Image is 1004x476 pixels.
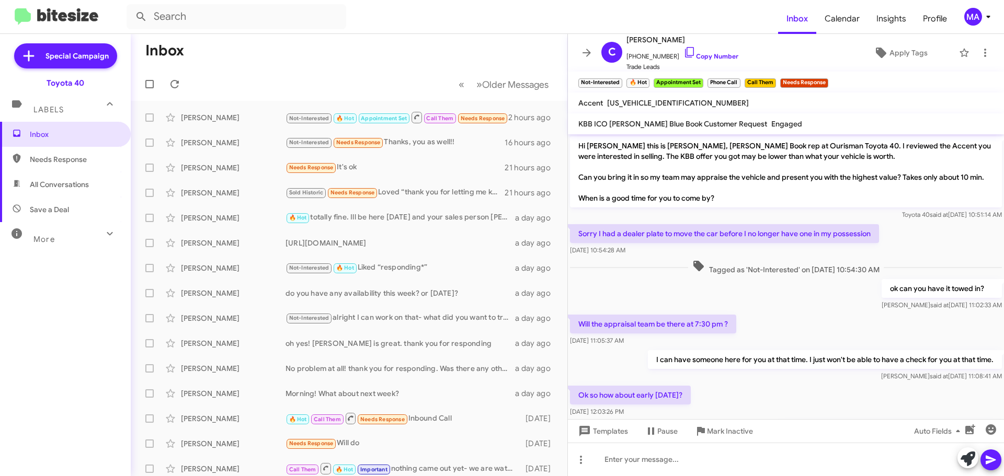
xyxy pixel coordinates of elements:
span: Engaged [771,119,802,129]
span: Not-Interested [289,315,329,321]
button: Next [470,74,555,95]
div: It's ok [286,161,505,173]
span: Save a Deal [30,204,69,215]
a: Copy Number [683,52,738,60]
span: Needs Response [330,189,375,196]
div: 2 hours ago [508,112,559,123]
div: [PERSON_NAME] [181,238,286,248]
span: Apply Tags [889,43,928,62]
div: MA [964,8,982,26]
div: [PERSON_NAME] [181,112,286,123]
span: [DATE] 11:05:37 AM [570,336,624,344]
div: Toyota 40 [47,78,84,88]
div: a day ago [515,288,559,298]
span: Needs Response [289,440,334,447]
button: MA [955,8,992,26]
p: Hi [PERSON_NAME] this is [PERSON_NAME], [PERSON_NAME] Book rep at Ourisman Toyota 40. I reviewed ... [570,136,1002,207]
span: Accent [578,98,603,108]
span: Calendar [816,4,868,34]
button: Apply Tags [847,43,954,62]
button: Templates [568,422,636,440]
span: said at [930,301,949,309]
div: a day ago [515,263,559,273]
span: 🔥 Hot [336,115,354,122]
span: Needs Response [461,115,505,122]
div: a day ago [515,363,559,374]
span: Important [360,466,387,473]
span: Call Them [314,416,341,423]
span: 🔥 Hot [289,214,307,221]
span: Not-Interested [289,115,329,122]
span: « [459,78,464,91]
div: [PERSON_NAME] [181,363,286,374]
span: Auto Fields [914,422,964,440]
div: [DATE] [520,463,559,474]
small: Phone Call [708,78,740,88]
div: nothing came out yet- we are watching for you [286,462,520,475]
span: Needs Response [289,164,334,171]
p: Sorry I had a dealer plate to move the car before I no longer have one in my possession [570,224,879,243]
div: [DATE] [520,438,559,449]
div: do you have any availability this week? or [DATE]? [286,288,515,298]
button: Auto Fields [906,422,973,440]
span: Labels [33,105,64,114]
div: [PERSON_NAME] [181,313,286,323]
div: a day ago [515,213,559,223]
div: Morning! What about next week? [286,388,515,399]
div: [PERSON_NAME] [181,338,286,349]
p: Ok so how about early [DATE]? [570,386,691,404]
div: [URL][DOMAIN_NAME] [286,238,515,248]
span: Sold Historic [289,189,324,196]
span: C [608,44,616,61]
a: Special Campaign [14,43,117,68]
span: Call Them [426,115,453,122]
span: 🔥 Hot [336,264,354,271]
div: Inbound Call [286,111,508,124]
span: [US_VEHICLE_IDENTIFICATION_NUMBER] [607,98,749,108]
div: 21 hours ago [505,188,559,198]
span: Needs Response [336,139,381,146]
div: Will do [286,437,520,449]
div: [PERSON_NAME] [181,188,286,198]
div: [PERSON_NAME] [181,463,286,474]
span: » [476,78,482,91]
span: All Conversations [30,179,89,190]
button: Mark Inactive [686,422,761,440]
div: totally fine. Ill be here [DATE] and your sales person [PERSON_NAME] will be here as well. We wil... [286,212,515,224]
span: Special Campaign [45,51,109,61]
span: [DATE] 12:03:26 PM [570,408,624,415]
div: a day ago [515,338,559,349]
span: [DATE] 10:54:28 AM [570,246,625,254]
a: Profile [915,4,955,34]
div: [PERSON_NAME] [181,438,286,449]
p: Will the appraisal team be there at 7:30 pm ? [570,315,736,333]
span: [PHONE_NUMBER] [626,46,738,62]
span: Templates [576,422,628,440]
div: [PERSON_NAME] [181,162,286,173]
span: Inbox [30,129,119,140]
p: I can have someone here for you at that time. I just won't be able to have a check for you at tha... [648,350,1002,369]
span: Mark Inactive [707,422,753,440]
small: Call Them [745,78,776,88]
a: Inbox [778,4,816,34]
span: 🔥 Hot [336,466,353,473]
span: Pause [657,422,678,440]
div: [PERSON_NAME] [181,388,286,399]
span: KBB ICO [PERSON_NAME] Blue Book Customer Request [578,119,767,129]
div: No problem at all! thank you for responding. Was there any other information you needed to help w... [286,363,515,374]
a: Insights [868,4,915,34]
div: Loved “thank you for letting me know. I put updated notes under your account and Ill let [PERSON_... [286,187,505,199]
span: More [33,235,55,244]
span: Tagged as 'Not-Interested' on [DATE] 10:54:30 AM [688,260,884,275]
small: 🔥 Hot [626,78,649,88]
div: 21 hours ago [505,162,559,173]
div: [PERSON_NAME] [181,137,286,148]
button: Pause [636,422,686,440]
h1: Inbox [145,42,184,59]
span: Call Them [289,466,316,473]
div: a day ago [515,388,559,399]
span: [PERSON_NAME] [DATE] 11:02:33 AM [882,301,1002,309]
